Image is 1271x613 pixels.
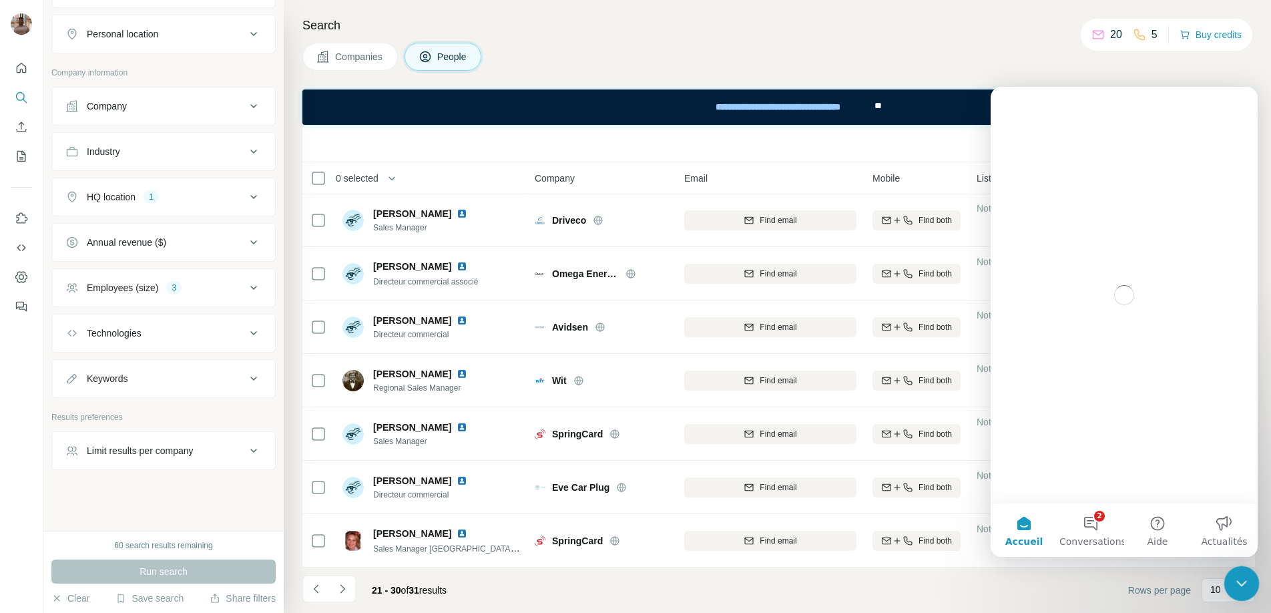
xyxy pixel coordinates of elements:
span: 0 selected [336,172,378,185]
p: 5 [1152,27,1158,43]
img: Logo of Eve Car Plug [535,482,545,493]
button: Share filters [210,592,276,605]
img: Avatar [342,477,364,498]
span: Find both [919,214,952,226]
button: Find email [684,477,856,497]
div: Keywords [87,372,128,385]
div: Personal location [87,27,158,41]
button: Search [11,85,32,110]
span: SpringCard [552,427,603,441]
button: Buy credits [1180,25,1242,44]
button: My lists [11,144,32,168]
span: [PERSON_NAME] [373,207,451,220]
span: Not in a list [977,310,1023,321]
img: LinkedIn logo [457,261,467,272]
div: Industry [87,145,120,158]
img: LinkedIn logo [457,369,467,379]
span: Sales Manager [373,435,473,447]
img: Avatar [342,210,364,231]
span: Not in a list [977,363,1023,374]
span: Find email [760,214,796,226]
span: Omega Energies [552,267,619,280]
span: Find email [760,268,796,280]
button: Use Surfe on LinkedIn [11,206,32,230]
span: Lists [977,172,996,185]
span: Find both [919,321,952,333]
span: results [372,585,447,596]
h4: Search [302,16,1255,35]
button: Industry [52,136,275,168]
span: Sales Manager [GEOGRAPHIC_DATA] & [GEOGRAPHIC_DATA] [373,543,606,554]
span: [PERSON_NAME] [373,260,451,273]
span: Find both [919,481,952,493]
button: Clear [51,592,89,605]
span: Find both [919,428,952,440]
button: Find both [872,371,961,391]
img: Avatar [342,263,364,284]
button: Find email [684,531,856,551]
div: Limit results per company [87,444,194,457]
button: Find both [872,424,961,444]
p: 10 [1210,583,1221,596]
div: 3 [166,282,182,294]
span: Company [535,172,575,185]
span: Directeur commercial associé [373,277,478,286]
span: Find email [760,321,796,333]
button: Find both [872,264,961,284]
span: Driveco [552,214,586,227]
button: Find email [684,210,856,230]
span: Regional Sales Manager [373,382,473,394]
img: Avatar [342,530,364,552]
span: SpringCard [552,534,603,548]
span: [PERSON_NAME] [373,367,451,381]
p: Results preferences [51,411,276,423]
div: Company [87,99,127,113]
button: Quick start [11,56,32,80]
div: Employees (size) [87,281,158,294]
span: Find email [760,481,796,493]
span: [PERSON_NAME] [373,314,451,327]
img: Logo of SpringCard [535,536,545,546]
p: Company information [51,67,276,79]
button: Enrich CSV [11,115,32,139]
button: Save search [115,592,184,605]
button: Find email [684,317,856,337]
img: LinkedIn logo [457,315,467,326]
div: 1 [144,191,159,203]
span: 21 - 30 [372,585,401,596]
span: of [401,585,409,596]
button: Find email [684,424,856,444]
button: Annual revenue ($) [52,226,275,258]
button: Use Surfe API [11,236,32,260]
span: Mobile [872,172,900,185]
button: Keywords [52,363,275,395]
span: Not in a list [977,256,1023,267]
button: Find email [684,371,856,391]
img: Logo of Avidsen [535,325,545,329]
button: HQ location1 [52,181,275,213]
span: 31 [409,585,419,596]
div: Annual revenue ($) [87,236,166,249]
div: Technologies [87,327,142,340]
img: Avatar [342,317,364,338]
img: Avatar [342,423,364,445]
img: LinkedIn logo [457,422,467,433]
button: Feedback [11,294,32,319]
span: Email [684,172,708,185]
img: Logo of Driveco [535,215,545,226]
span: [PERSON_NAME] [373,421,451,434]
span: Sales Manager [373,222,473,234]
button: Find both [872,477,961,497]
img: Logo of Wit [535,375,545,386]
button: Navigate to next page [329,576,356,602]
span: Find both [919,268,952,280]
span: Not in a list [977,417,1023,427]
iframe: Banner [302,89,1255,125]
button: Find both [872,531,961,551]
button: Limit results per company [52,435,275,467]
